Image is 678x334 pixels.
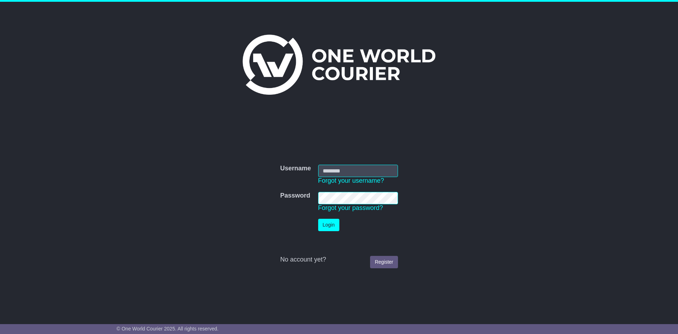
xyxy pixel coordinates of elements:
a: Forgot your password? [318,204,383,211]
img: One World [243,35,435,95]
a: Forgot your username? [318,177,384,184]
a: Register [370,256,398,268]
span: © One World Courier 2025. All rights reserved. [117,326,219,332]
label: Password [280,192,310,200]
label: Username [280,165,311,172]
button: Login [318,219,339,231]
div: No account yet? [280,256,398,264]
